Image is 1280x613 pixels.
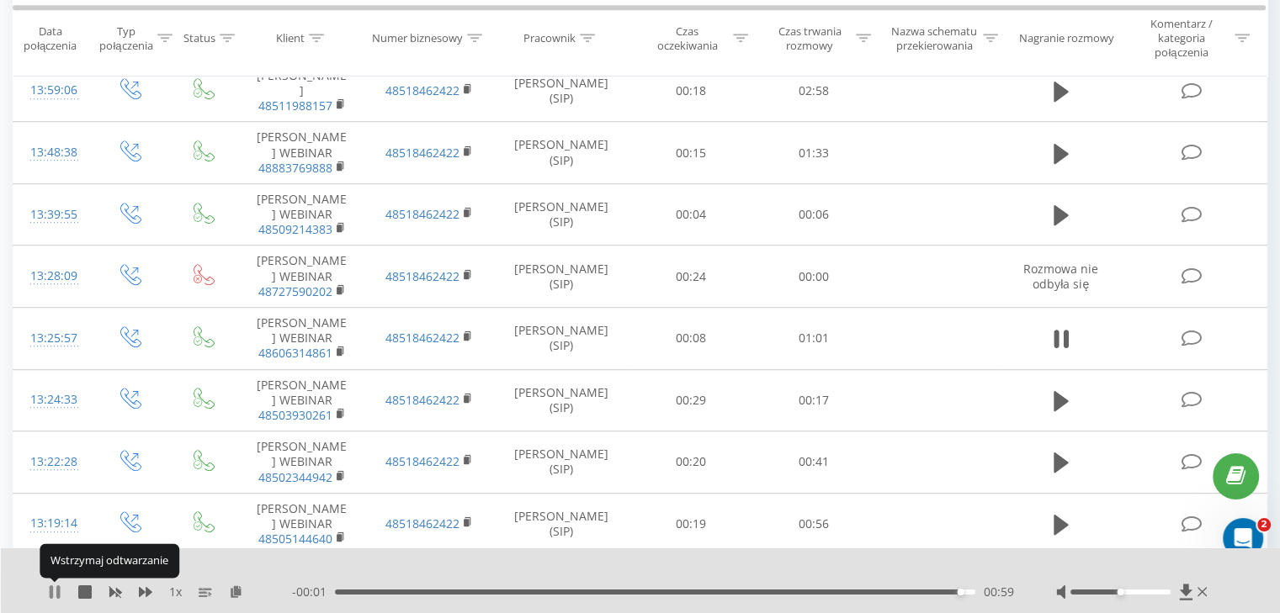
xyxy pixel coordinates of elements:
[523,32,576,46] div: Pracownik
[752,308,874,370] td: 01:01
[183,32,215,46] div: Status
[30,383,75,416] div: 13:24:33
[385,330,459,346] a: 48518462422
[630,493,752,555] td: 00:19
[385,82,459,98] a: 48518462422
[1132,18,1230,61] div: Komentarz / kategoria połączenia
[385,268,459,284] a: 48518462422
[169,584,182,600] span: 1 x
[258,283,332,299] a: 48727590202
[767,24,852,53] div: Czas trwania rozmowy
[752,246,874,308] td: 00:00
[258,407,332,423] a: 48503930261
[493,369,630,431] td: [PERSON_NAME] (SIP)
[258,160,332,176] a: 48883769888
[238,183,365,246] td: [PERSON_NAME] WEBINAR
[238,60,365,122] td: [PERSON_NAME]
[630,183,752,246] td: 00:04
[752,431,874,494] td: 00:41
[385,206,459,222] a: 48518462422
[630,246,752,308] td: 00:24
[1019,32,1114,46] div: Nagranie rozmowy
[957,589,964,595] div: Accessibility label
[493,246,630,308] td: [PERSON_NAME] (SIP)
[30,507,75,540] div: 13:19:14
[493,60,630,122] td: [PERSON_NAME] (SIP)
[493,493,630,555] td: [PERSON_NAME] (SIP)
[890,24,979,53] div: Nazwa schematu przekierowania
[630,308,752,370] td: 00:08
[99,24,152,53] div: Typ połączenia
[258,98,332,114] a: 48511988157
[238,493,365,555] td: [PERSON_NAME] WEBINAR
[258,531,332,547] a: 48505144640
[30,322,75,355] div: 13:25:57
[13,24,87,53] div: Data połączenia
[238,308,365,370] td: [PERSON_NAME] WEBINAR
[258,469,332,485] a: 48502344942
[630,60,752,122] td: 00:18
[258,221,332,237] a: 48509214383
[984,584,1014,600] span: 00:59
[276,32,305,46] div: Klient
[385,145,459,161] a: 48518462422
[238,431,365,494] td: [PERSON_NAME] WEBINAR
[1023,261,1098,292] span: Rozmowa nie odbyła się
[752,369,874,431] td: 00:17
[238,369,365,431] td: [PERSON_NAME] WEBINAR
[630,369,752,431] td: 00:29
[1117,589,1123,595] div: Accessibility label
[493,308,630,370] td: [PERSON_NAME] (SIP)
[30,74,75,107] div: 13:59:06
[385,392,459,408] a: 48518462422
[752,493,874,555] td: 00:56
[238,246,365,308] td: [PERSON_NAME] WEBINAR
[493,431,630,494] td: [PERSON_NAME] (SIP)
[30,198,75,231] div: 13:39:55
[40,544,179,578] div: Wstrzymaj odtwarzanie
[1257,518,1271,531] span: 2
[493,122,630,184] td: [PERSON_NAME] (SIP)
[493,183,630,246] td: [PERSON_NAME] (SIP)
[385,515,459,531] a: 48518462422
[372,32,463,46] div: Numer biznesowy
[752,183,874,246] td: 00:06
[630,122,752,184] td: 00:15
[385,453,459,469] a: 48518462422
[30,136,75,169] div: 13:48:38
[292,584,335,600] span: - 00:01
[30,446,75,478] div: 13:22:28
[630,431,752,494] td: 00:20
[238,122,365,184] td: [PERSON_NAME] WEBINAR
[258,345,332,361] a: 48606314861
[645,24,730,53] div: Czas oczekiwania
[752,60,874,122] td: 02:58
[30,260,75,293] div: 13:28:09
[752,122,874,184] td: 01:33
[1223,518,1263,558] iframe: Intercom live chat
